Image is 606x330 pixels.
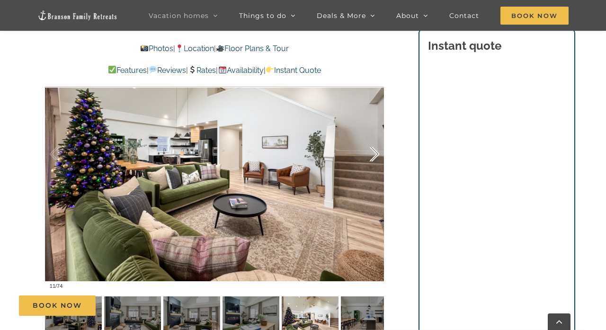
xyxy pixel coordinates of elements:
[500,7,569,25] span: Book Now
[33,302,82,310] span: Book Now
[175,44,214,53] a: Location
[188,66,196,73] img: 💲
[45,64,384,77] p: | | | |
[149,12,209,19] span: Vacation homes
[428,39,501,53] strong: Instant quote
[141,45,148,52] img: 📸
[45,43,384,55] p: | |
[140,44,173,53] a: Photos
[266,66,321,75] a: Instant Quote
[19,295,96,316] a: Book Now
[108,66,116,73] img: ✅
[149,66,186,75] a: Reviews
[266,66,274,73] img: 👉
[149,66,157,73] img: 💬
[317,12,366,19] span: Deals & More
[37,10,118,21] img: Branson Family Retreats Logo
[216,44,289,53] a: Floor Plans & Tour
[449,12,479,19] span: Contact
[108,66,147,75] a: Features
[239,12,286,19] span: Things to do
[219,66,226,73] img: 📆
[396,12,419,19] span: About
[216,45,224,52] img: 🎥
[188,66,216,75] a: Rates
[176,45,183,52] img: 📍
[218,66,263,75] a: Availability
